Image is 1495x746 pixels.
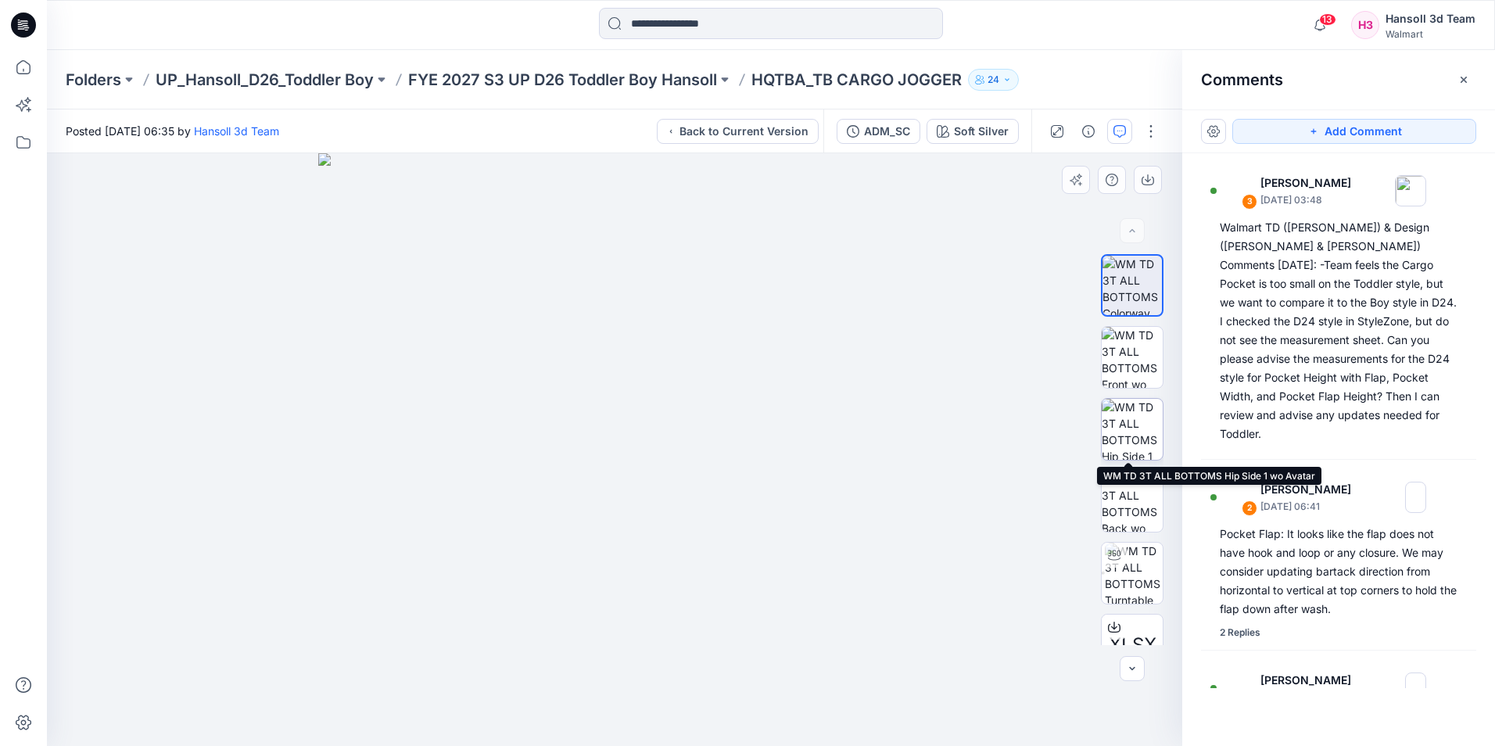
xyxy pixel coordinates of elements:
[1102,399,1163,460] img: WM TD 3T ALL BOTTOMS Hip Side 1 wo Avatar
[1351,11,1379,39] div: H3
[1102,471,1163,532] img: WM TD 3T ALL BOTTOMS Back wo Avatar
[1076,119,1101,144] button: Details
[657,119,819,144] button: Back to Current Version
[988,71,999,88] p: 24
[408,69,717,91] a: FYE 2027 S3 UP D26 Toddler Boy Hansoll
[1220,625,1260,640] div: 2 Replies
[927,119,1019,144] button: Soft Silver
[1386,28,1475,40] div: Walmart
[156,69,374,91] a: UP_Hansoll_D26_Toddler Boy
[1260,671,1361,690] p: [PERSON_NAME]
[318,153,911,746] img: eyJhbGciOiJIUzI1NiIsImtpZCI6IjAiLCJzbHQiOiJzZXMiLCJ0eXAiOiJKV1QifQ.eyJkYXRhIjp7InR5cGUiOiJzdG9yYW...
[1201,70,1283,89] h2: Comments
[1102,327,1163,388] img: WM TD 3T ALL BOTTOMS Front wo Avatar
[1319,13,1336,26] span: 13
[1242,194,1257,210] div: 3
[1260,192,1351,208] p: [DATE] 03:48
[1260,174,1351,192] p: [PERSON_NAME]
[1260,480,1361,499] p: [PERSON_NAME]
[864,123,910,140] div: ADM_SC
[1232,119,1476,144] button: Add Comment
[1260,499,1361,515] p: [DATE] 06:41
[1109,631,1156,659] span: XLSX
[1386,9,1475,28] div: Hansoll 3d Team
[837,119,920,144] button: ADM_SC
[66,123,279,139] span: Posted [DATE] 06:35 by
[1223,482,1254,513] img: Kristin Veit
[66,69,121,91] a: Folders
[1223,672,1254,704] img: Kristin Veit
[1223,175,1254,206] img: Kristin Veit
[968,69,1019,91] button: 24
[1220,218,1457,443] div: Walmart TD ([PERSON_NAME]) & Design ([PERSON_NAME] & [PERSON_NAME]) Comments [DATE]: -Team feels ...
[1242,500,1257,516] div: 2
[1220,525,1457,619] div: Pocket Flap: It looks like the flap does not have hook and loop or any closure. We may consider u...
[954,123,1009,140] div: Soft Silver
[1102,256,1162,315] img: WM TD 3T ALL BOTTOMS Colorway wo Avatar
[751,69,962,91] p: HQTBA_TB CARGO JOGGER
[194,124,279,138] a: Hansoll 3d Team
[1105,543,1163,604] img: WM TD 3T ALL BOTTOMS Turntable with Avatar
